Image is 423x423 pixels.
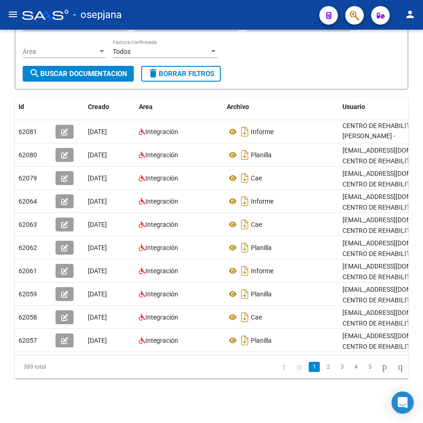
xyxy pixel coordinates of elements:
[19,337,37,344] span: 62057
[392,391,414,414] div: Open Intercom Messenger
[7,9,19,20] mat-icon: menu
[145,151,178,159] span: Integración
[239,217,251,232] i: Descargar documento
[145,314,178,321] span: Integración
[145,267,178,275] span: Integración
[145,128,178,135] span: Integración
[19,290,37,298] span: 62059
[251,314,262,321] span: Cae
[88,151,107,159] span: [DATE]
[251,267,274,275] span: Informe
[113,48,131,55] span: Todos
[148,68,159,79] mat-icon: delete
[88,290,107,298] span: [DATE]
[239,147,251,162] i: Descargar documento
[19,267,37,275] span: 62061
[148,70,214,78] span: Borrar Filtros
[251,290,272,298] span: Planilla
[307,359,321,375] li: page 1
[141,66,221,82] button: Borrar Filtros
[19,103,24,110] span: Id
[251,151,272,159] span: Planilla
[15,97,52,117] datatable-header-cell: Id
[88,337,107,344] span: [DATE]
[349,359,363,375] li: page 4
[15,355,93,378] div: 389 total
[239,263,251,278] i: Descargar documento
[88,128,107,135] span: [DATE]
[251,198,274,205] span: Informe
[309,362,320,372] a: 1
[239,194,251,209] i: Descargar documento
[145,198,178,205] span: Integración
[19,151,37,159] span: 62080
[29,70,127,78] span: Buscar Documentacion
[321,359,335,375] li: page 2
[323,362,334,372] a: 2
[88,174,107,182] span: [DATE]
[404,9,416,20] mat-icon: person
[145,174,178,182] span: Integración
[88,198,107,205] span: [DATE]
[19,221,37,228] span: 62063
[336,362,348,372] a: 3
[88,244,107,251] span: [DATE]
[335,359,349,375] li: page 3
[350,362,361,372] a: 4
[19,198,37,205] span: 62064
[239,171,251,186] i: Descargar documento
[364,362,375,372] a: 5
[293,362,306,372] a: go to previous page
[340,20,349,30] button: Open calendar
[23,48,98,56] span: Área
[239,310,251,325] i: Descargar documento
[363,359,377,375] li: page 5
[251,244,272,251] span: Planilla
[279,362,290,372] a: go to first page
[29,68,40,79] mat-icon: search
[73,5,122,25] span: - osepjana
[19,314,37,321] span: 62058
[145,290,178,298] span: Integración
[227,103,249,110] span: Archivo
[239,287,251,301] i: Descargar documento
[145,221,178,228] span: Integración
[19,174,37,182] span: 62079
[239,333,251,348] i: Descargar documento
[88,103,109,110] span: Creado
[251,174,262,182] span: Cae
[251,337,272,344] span: Planilla
[139,103,153,110] span: Area
[23,66,134,82] button: Buscar Documentacion
[239,240,251,255] i: Descargar documento
[88,221,107,228] span: [DATE]
[84,97,135,117] datatable-header-cell: Creado
[394,362,407,372] a: go to last page
[223,97,339,117] datatable-header-cell: Archivo
[19,244,37,251] span: 62062
[251,128,274,135] span: Informe
[342,103,365,110] span: Usuario
[239,124,251,139] i: Descargar documento
[19,128,37,135] span: 62081
[378,362,391,372] a: go to next page
[145,244,178,251] span: Integración
[88,267,107,275] span: [DATE]
[88,314,107,321] span: [DATE]
[135,97,223,117] datatable-header-cell: Area
[251,221,262,228] span: Cae
[145,337,178,344] span: Integración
